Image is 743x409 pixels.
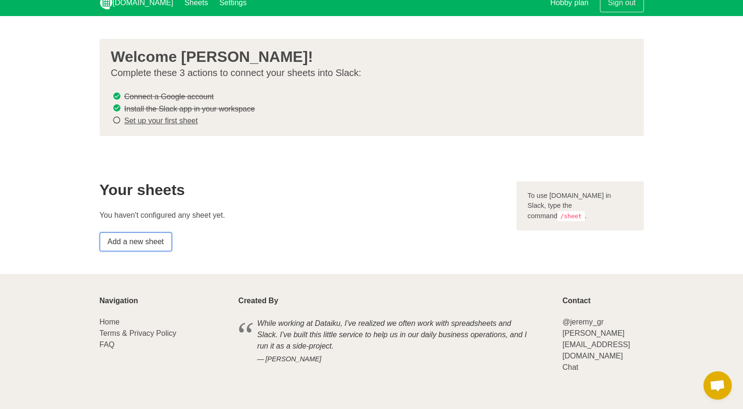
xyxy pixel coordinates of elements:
[100,329,177,337] a: Terms & Privacy Policy
[100,181,505,198] h2: Your sheets
[100,341,115,349] a: FAQ
[557,211,585,221] code: /sheet
[703,371,732,400] div: Open chat
[100,318,120,326] a: Home
[100,297,227,305] p: Navigation
[111,67,625,79] p: Complete these 3 actions to connect your sheets into Slack:
[562,318,603,326] a: @jeremy_gr
[562,363,578,371] a: Chat
[124,93,214,101] s: Connect a Google account
[562,329,630,360] a: [PERSON_NAME][EMAIL_ADDRESS][DOMAIN_NAME]
[516,181,644,231] div: To use [DOMAIN_NAME] in Slack, type the command .
[239,297,551,305] p: Created By
[257,354,532,365] cite: [PERSON_NAME]
[124,117,198,125] a: Set up your first sheet
[239,316,551,366] blockquote: While working at Dataiku, I've realized we often work with spreadsheets and Slack. I've built thi...
[100,232,172,251] a: Add a new sheet
[111,48,625,65] h3: Welcome [PERSON_NAME]!
[124,104,255,112] s: Install the Slack app in your workspace
[562,297,643,305] p: Contact
[100,210,505,221] p: You haven't configured any sheet yet.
